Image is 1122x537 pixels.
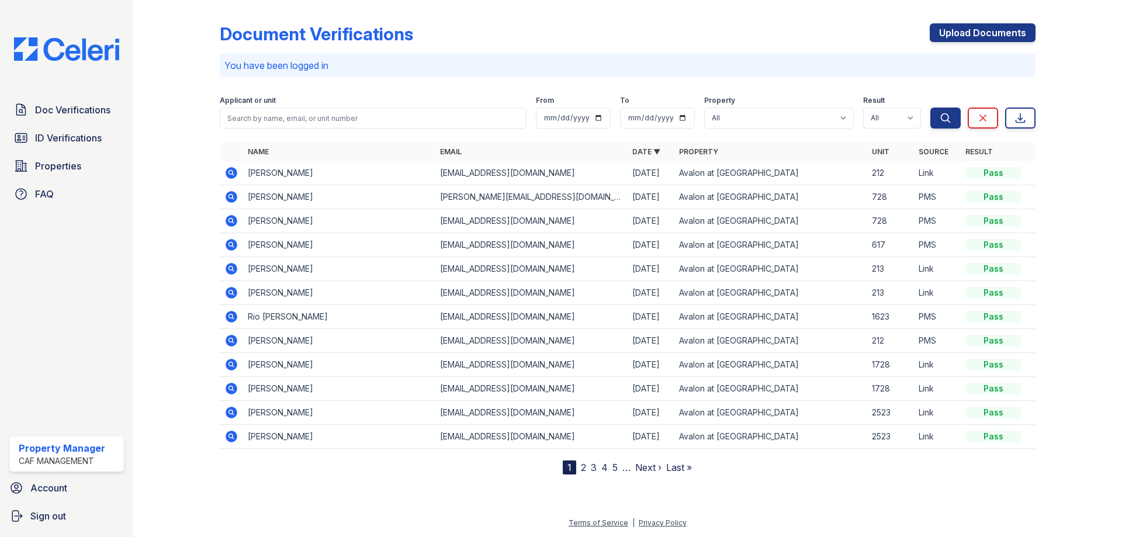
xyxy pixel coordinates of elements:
[5,504,129,528] button: Sign out
[435,209,628,233] td: [EMAIL_ADDRESS][DOMAIN_NAME]
[35,131,102,145] span: ID Verifications
[965,263,1021,275] div: Pass
[674,401,867,425] td: Avalon at [GEOGRAPHIC_DATA]
[628,377,674,401] td: [DATE]
[243,425,435,449] td: [PERSON_NAME]
[867,233,914,257] td: 617
[19,455,105,467] div: CAF Management
[628,401,674,425] td: [DATE]
[863,96,885,105] label: Result
[914,209,961,233] td: PMS
[220,96,276,105] label: Applicant or unit
[628,425,674,449] td: [DATE]
[622,460,631,474] span: …
[914,353,961,377] td: Link
[914,185,961,209] td: PMS
[243,401,435,425] td: [PERSON_NAME]
[674,209,867,233] td: Avalon at [GEOGRAPHIC_DATA]
[914,233,961,257] td: PMS
[628,185,674,209] td: [DATE]
[5,476,129,500] a: Account
[867,257,914,281] td: 213
[914,329,961,353] td: PMS
[867,377,914,401] td: 1728
[581,462,586,473] a: 2
[867,353,914,377] td: 1728
[220,108,527,129] input: Search by name, email, or unit number
[440,147,462,156] a: Email
[19,441,105,455] div: Property Manager
[914,281,961,305] td: Link
[704,96,735,105] label: Property
[867,401,914,425] td: 2523
[435,233,628,257] td: [EMAIL_ADDRESS][DOMAIN_NAME]
[914,401,961,425] td: Link
[628,209,674,233] td: [DATE]
[867,209,914,233] td: 728
[674,257,867,281] td: Avalon at [GEOGRAPHIC_DATA]
[628,233,674,257] td: [DATE]
[9,154,124,178] a: Properties
[867,329,914,353] td: 212
[612,462,618,473] a: 5
[9,126,124,150] a: ID Verifications
[965,215,1021,227] div: Pass
[9,98,124,122] a: Doc Verifications
[867,281,914,305] td: 213
[679,147,718,156] a: Property
[666,462,692,473] a: Last »
[914,161,961,185] td: Link
[965,239,1021,251] div: Pass
[243,377,435,401] td: [PERSON_NAME]
[914,257,961,281] td: Link
[30,481,67,495] span: Account
[914,425,961,449] td: Link
[628,257,674,281] td: [DATE]
[674,353,867,377] td: Avalon at [GEOGRAPHIC_DATA]
[674,329,867,353] td: Avalon at [GEOGRAPHIC_DATA]
[674,305,867,329] td: Avalon at [GEOGRAPHIC_DATA]
[248,147,269,156] a: Name
[5,37,129,61] img: CE_Logo_Blue-a8612792a0a2168367f1c8372b55b34899dd931a85d93a1a3d3e32e68fde9ad4.png
[965,147,993,156] a: Result
[620,96,629,105] label: To
[919,147,948,156] a: Source
[965,431,1021,442] div: Pass
[632,147,660,156] a: Date ▼
[639,518,687,527] a: Privacy Policy
[569,518,628,527] a: Terms of Service
[536,96,554,105] label: From
[435,425,628,449] td: [EMAIL_ADDRESS][DOMAIN_NAME]
[674,281,867,305] td: Avalon at [GEOGRAPHIC_DATA]
[243,185,435,209] td: [PERSON_NAME]
[965,335,1021,347] div: Pass
[435,377,628,401] td: [EMAIL_ADDRESS][DOMAIN_NAME]
[628,329,674,353] td: [DATE]
[867,305,914,329] td: 1623
[867,425,914,449] td: 2523
[435,401,628,425] td: [EMAIL_ADDRESS][DOMAIN_NAME]
[243,305,435,329] td: Rio [PERSON_NAME]
[243,281,435,305] td: [PERSON_NAME]
[965,191,1021,203] div: Pass
[628,353,674,377] td: [DATE]
[563,460,576,474] div: 1
[965,287,1021,299] div: Pass
[591,462,597,473] a: 3
[35,159,81,173] span: Properties
[435,305,628,329] td: [EMAIL_ADDRESS][DOMAIN_NAME]
[635,462,662,473] a: Next ›
[965,383,1021,394] div: Pass
[243,161,435,185] td: [PERSON_NAME]
[435,329,628,353] td: [EMAIL_ADDRESS][DOMAIN_NAME]
[243,209,435,233] td: [PERSON_NAME]
[674,185,867,209] td: Avalon at [GEOGRAPHIC_DATA]
[435,257,628,281] td: [EMAIL_ADDRESS][DOMAIN_NAME]
[867,185,914,209] td: 728
[224,58,1031,72] p: You have been logged in
[35,103,110,117] span: Doc Verifications
[435,353,628,377] td: [EMAIL_ADDRESS][DOMAIN_NAME]
[965,167,1021,179] div: Pass
[628,281,674,305] td: [DATE]
[674,161,867,185] td: Avalon at [GEOGRAPHIC_DATA]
